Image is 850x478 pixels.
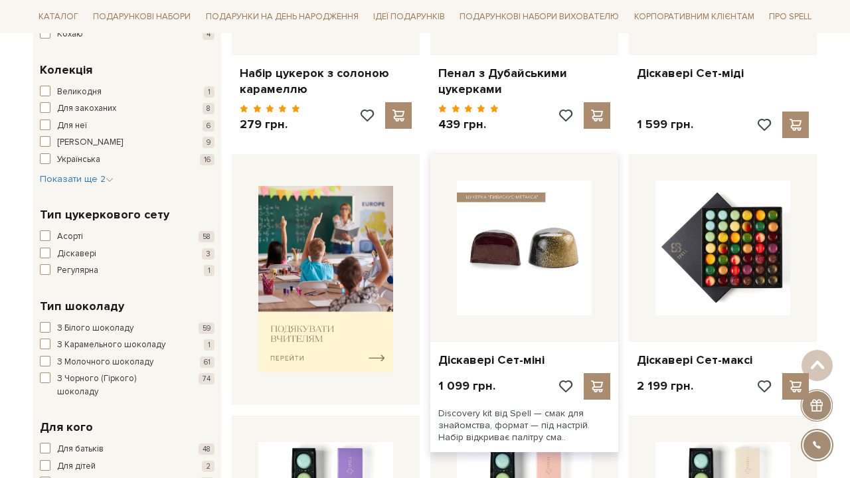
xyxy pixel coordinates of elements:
span: 1 [204,86,214,98]
span: Діскавері [57,248,96,261]
span: [PERSON_NAME] [57,136,123,149]
button: Для батьків 48 [40,443,214,456]
span: 6 [203,120,214,131]
span: Українська [57,153,100,167]
a: Каталог [33,7,84,27]
span: Регулярна [57,264,98,278]
a: Ідеї подарунків [368,7,450,27]
span: Асорті [57,230,83,244]
span: Для дітей [57,460,96,473]
span: 16 [200,154,214,165]
a: Діскавері Сет-міді [637,66,809,81]
span: Кохаю [57,28,83,41]
button: Показати ще 2 [40,173,114,186]
a: Подарункові набори [88,7,196,27]
a: Набір цукерок з солоною карамеллю [240,66,412,97]
button: Для неї 6 [40,119,214,133]
a: Пенал з Дубайськими цукерками [438,66,610,97]
span: Колекція [40,61,92,79]
button: Асорті 58 [40,230,214,244]
span: Для кого [40,418,93,436]
span: Для батьків [57,443,104,456]
span: З Молочного шоколаду [57,356,153,369]
button: Діскавері 3 [40,248,214,261]
div: Discovery kit від Spell — смак для знайомства, формат — під настрій. Набір відкриває палітру сма.. [430,400,618,452]
img: Діскавері Сет-міні [457,181,592,315]
button: З Молочного шоколаду 61 [40,356,214,369]
span: 2 [202,461,214,472]
p: 1 099 грн. [438,378,495,394]
span: Для неї [57,119,87,133]
span: З Чорного (Гіркого) шоколаду [57,372,178,398]
button: З Білого шоколаду 59 [40,322,214,335]
a: Діскавері Сет-максі [637,353,809,368]
button: З Карамельного шоколаду 1 [40,339,214,352]
img: banner [258,186,393,372]
span: Тип цукеркового сету [40,206,169,224]
span: 61 [200,357,214,368]
a: Про Spell [764,7,817,27]
p: 2 199 грн. [637,378,693,394]
span: 74 [199,373,214,384]
button: Українська 16 [40,153,214,167]
button: Регулярна 1 [40,264,214,278]
span: 3 [202,248,214,260]
span: 4 [203,29,214,40]
span: Великодня [57,86,102,99]
p: 1 599 грн. [637,117,693,132]
span: Для закоханих [57,102,116,116]
span: 1 [204,265,214,276]
button: З Чорного (Гіркого) шоколаду 74 [40,372,214,398]
button: Для дітей 2 [40,460,214,473]
span: 9 [203,137,214,148]
button: [PERSON_NAME] 9 [40,136,214,149]
button: Кохаю 4 [40,28,214,41]
p: 439 грн. [438,117,499,132]
span: 1 [204,339,214,351]
span: 8 [203,103,214,114]
span: Тип шоколаду [40,297,124,315]
span: З Білого шоколаду [57,322,133,335]
span: 48 [199,443,214,455]
button: Великодня 1 [40,86,214,99]
a: Подарункові набори вихователю [454,5,624,28]
a: Діскавері Сет-міні [438,353,610,368]
p: 279 грн. [240,117,300,132]
a: Корпоративним клієнтам [629,5,760,28]
span: Показати ще 2 [40,173,114,185]
span: З Карамельного шоколаду [57,339,165,352]
span: 59 [199,323,214,334]
span: 58 [199,231,214,242]
a: Подарунки на День народження [201,7,364,27]
button: Для закоханих 8 [40,102,214,116]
